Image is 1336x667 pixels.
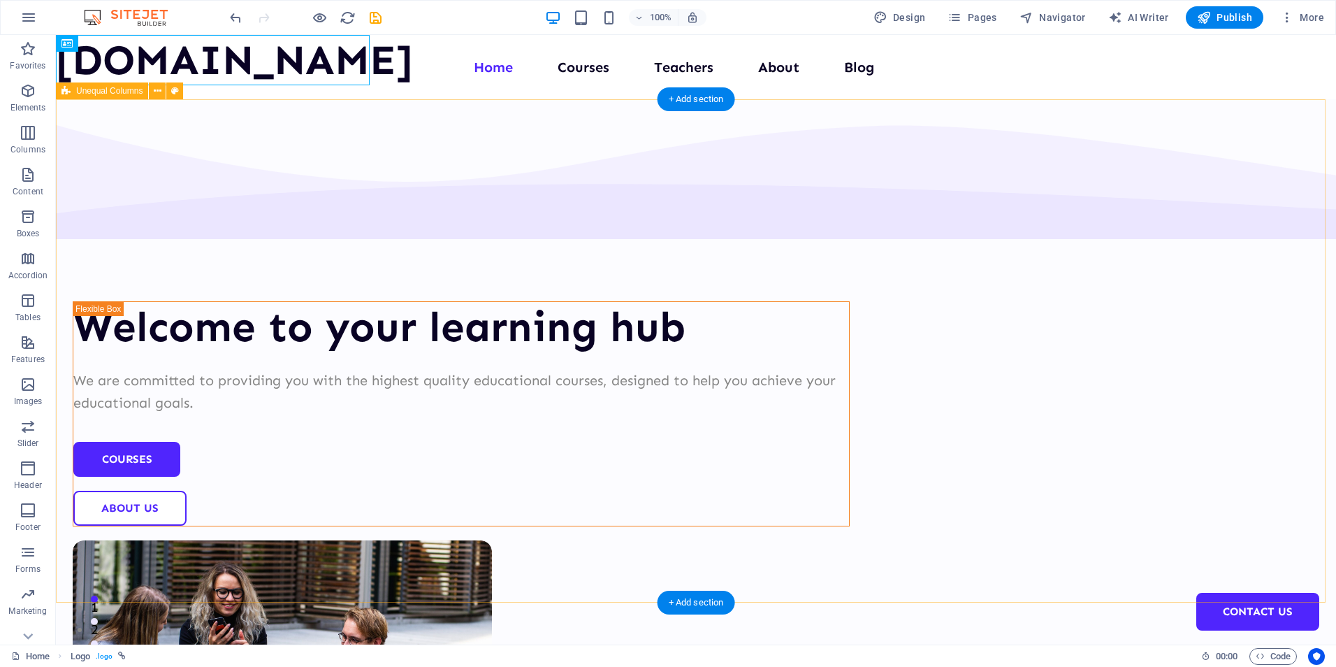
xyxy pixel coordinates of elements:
[1249,648,1297,665] button: Code
[340,10,356,26] i: Reload page
[1019,10,1086,24] span: Navigator
[10,144,45,155] p: Columns
[227,9,244,26] button: undo
[14,396,43,407] p: Images
[1186,6,1263,29] button: Publish
[15,564,41,575] p: Forms
[15,312,41,323] p: Tables
[1275,6,1330,29] button: More
[1226,651,1228,661] span: :
[1108,10,1169,24] span: AI Writer
[1308,648,1325,665] button: Usercentrics
[71,648,126,665] nav: breadcrumb
[11,354,45,365] p: Features
[14,480,42,491] p: Header
[11,648,50,665] a: Click to cancel selection. Double-click to open Pages
[1201,648,1238,665] h6: Session time
[1216,648,1237,665] span: 00 00
[873,10,926,24] span: Design
[658,87,735,111] div: + Add section
[76,87,143,95] span: Unequal Columns
[10,60,45,71] p: Favorites
[650,9,672,26] h6: 100%
[367,9,384,26] button: save
[13,186,43,197] p: Content
[8,270,48,281] p: Accordion
[368,10,384,26] i: Save (Ctrl+S)
[96,648,112,665] span: . logo
[311,9,328,26] button: Click here to leave preview mode and continue editing
[17,228,40,239] p: Boxes
[80,9,185,26] img: Editor Logo
[1197,10,1252,24] span: Publish
[15,522,41,533] p: Footer
[8,605,47,617] p: Marketing
[658,591,735,615] div: + Add section
[17,438,39,449] p: Slider
[1103,6,1175,29] button: AI Writer
[339,9,356,26] button: reload
[10,102,46,113] p: Elements
[868,6,931,29] button: Design
[947,10,996,24] span: Pages
[228,10,244,26] i: Undo: Move elements (Ctrl+Z)
[1014,6,1091,29] button: Navigator
[629,9,678,26] button: 100%
[118,652,126,660] i: This element is linked
[942,6,1002,29] button: Pages
[71,648,90,665] span: Click to select. Double-click to edit
[1256,648,1291,665] span: Code
[1280,10,1324,24] span: More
